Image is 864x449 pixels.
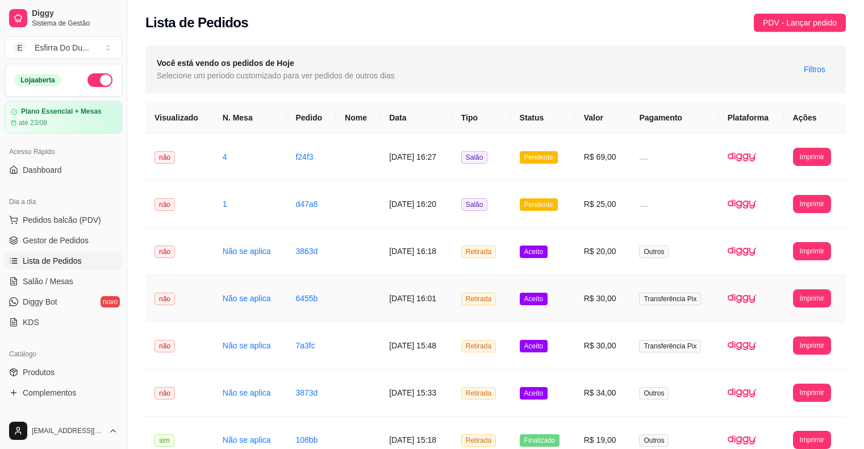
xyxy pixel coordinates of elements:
[380,181,452,228] td: [DATE] 16:20
[155,246,175,258] span: não
[575,102,631,134] th: Valor
[5,313,122,331] a: KDS
[145,14,248,32] h2: Lista de Pedidos
[23,255,82,267] span: Lista de Pedidos
[784,102,846,134] th: Ações
[32,9,118,19] span: Diggy
[223,247,271,256] a: Não se aplica
[295,199,318,209] a: d47a8
[520,246,548,258] span: Aceito
[5,5,122,32] a: DiggySistema de Gestão
[23,317,39,328] span: KDS
[14,74,61,86] div: Loja aberta
[461,246,496,258] span: Retirada
[380,134,452,181] td: [DATE] 16:27
[520,293,548,305] span: Aceito
[21,107,102,116] article: Plano Essencial + Mesas
[295,388,318,397] a: 3873d
[793,289,831,307] button: Imprimir
[795,60,834,78] button: Filtros
[793,242,831,260] button: Imprimir
[155,151,175,164] span: não
[14,42,26,53] span: E
[520,434,560,447] span: Finalizado
[23,214,101,226] span: Pedidos balcão (PDV)
[5,345,122,363] div: Catálogo
[5,272,122,290] a: Salão / Mesas
[223,199,227,209] a: 1
[155,434,174,447] span: sim
[223,388,271,397] a: Não se aplica
[763,16,837,29] span: PDV - Lançar pedido
[728,379,756,407] img: diggy
[5,252,122,270] a: Lista de Pedidos
[157,69,395,82] span: Selecione um período customizado para ver pedidos de outros dias
[5,36,122,59] button: Select a team
[32,19,118,28] span: Sistema de Gestão
[520,340,548,352] span: Aceito
[380,322,452,369] td: [DATE] 15:48
[639,434,669,447] span: Outros
[223,152,227,161] a: 4
[145,102,214,134] th: Visualizado
[5,211,122,229] button: Pedidos balcão (PDV)
[5,363,122,381] a: Produtos
[461,293,496,305] span: Retirada
[5,293,122,311] a: Diggy Botnovo
[520,387,548,400] span: Aceito
[380,275,452,322] td: [DATE] 16:01
[630,102,718,134] th: Pagamento
[575,228,631,275] td: R$ 20,00
[223,435,271,444] a: Não se aplica
[728,190,756,218] img: diggy
[5,231,122,250] a: Gestor de Pedidos
[793,336,831,355] button: Imprimir
[336,102,380,134] th: Nome
[157,59,294,68] strong: Você está vendo os pedidos de Hoje
[32,426,104,435] span: [EMAIL_ADDRESS][DOMAIN_NAME]
[155,387,175,400] span: não
[295,152,313,161] a: f24f3
[639,293,701,305] span: Transferência Pix
[155,293,175,305] span: não
[23,276,73,287] span: Salão / Mesas
[214,102,287,134] th: N. Mesa
[575,275,631,322] td: R$ 30,00
[461,198,488,211] span: Salão
[286,102,336,134] th: Pedido
[511,102,575,134] th: Status
[575,369,631,417] td: R$ 34,00
[520,151,558,164] span: Pendente
[23,367,55,378] span: Produtos
[452,102,511,134] th: Tipo
[5,384,122,402] a: Complementos
[23,235,89,246] span: Gestor de Pedidos
[461,151,488,164] span: Salão
[639,387,669,400] span: Outros
[155,340,175,352] span: não
[295,294,318,303] a: 6455b
[461,434,496,447] span: Retirada
[793,384,831,402] button: Imprimir
[223,341,271,350] a: Não se aplica
[728,331,756,360] img: diggy
[728,237,756,265] img: diggy
[5,101,122,134] a: Plano Essencial + Mesasaté 23/08
[5,417,122,444] button: [EMAIL_ADDRESS][DOMAIN_NAME]
[575,134,631,181] td: R$ 69,00
[223,294,271,303] a: Não se aplica
[87,73,112,87] button: Alterar Status
[461,387,496,400] span: Retirada
[35,42,89,53] div: Esfirra Do Du ...
[5,143,122,161] div: Acesso Rápido
[5,161,122,179] a: Dashboard
[754,14,846,32] button: PDV - Lançar pedido
[295,247,318,256] a: 3863d
[728,143,756,171] img: diggy
[804,63,825,76] span: Filtros
[520,198,558,211] span: Pendente
[639,340,701,352] span: Transferência Pix
[728,284,756,313] img: diggy
[380,102,452,134] th: Data
[719,102,784,134] th: Plataforma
